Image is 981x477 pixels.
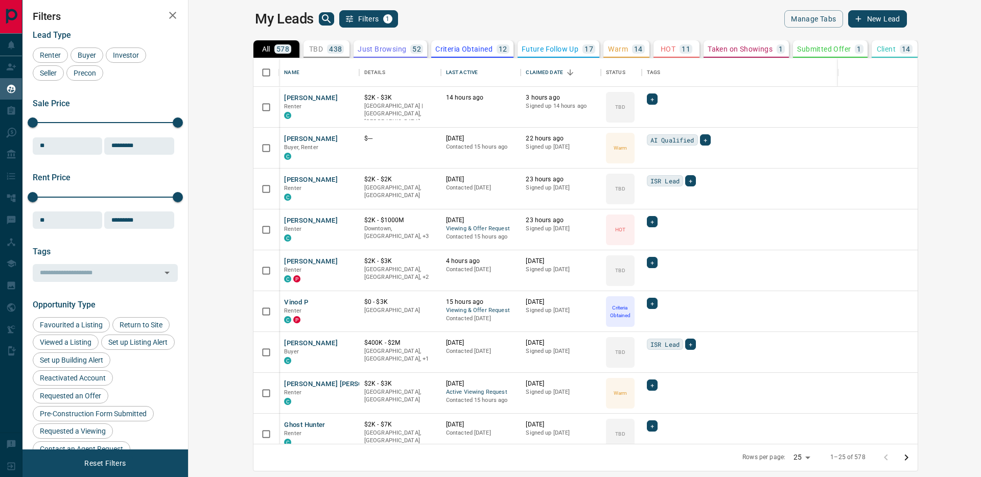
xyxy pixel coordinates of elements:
p: 14 [634,45,643,53]
span: Lead Type [33,30,71,40]
span: Renter [36,51,64,59]
div: condos.ca [284,234,291,242]
span: Buyer, Renter [284,144,318,151]
div: condos.ca [284,357,291,364]
p: $2K - $2K [364,175,436,184]
p: [DATE] [446,420,516,429]
div: + [647,216,658,227]
p: 3 hours ago [526,93,596,102]
span: Sale Price [33,99,70,108]
span: Tags [33,247,51,256]
p: $400K - $2M [364,339,436,347]
p: TBD [615,430,625,438]
p: [GEOGRAPHIC_DATA], [GEOGRAPHIC_DATA] [364,184,436,200]
p: $2K - $7K [364,420,436,429]
p: [DATE] [446,175,516,184]
div: Requested a Viewing [33,423,113,439]
span: Active Viewing Request [446,388,516,397]
div: condos.ca [284,194,291,201]
button: Vinod P [284,298,308,307]
p: [DATE] [446,379,516,388]
p: HOT [661,45,675,53]
p: Signed up 14 hours ago [526,102,596,110]
p: [DATE] [526,420,596,429]
span: Renter [284,226,301,232]
div: Last Active [441,58,521,87]
button: [PERSON_NAME] [284,339,338,348]
p: Signed up [DATE] [526,184,596,192]
span: Set up Building Alert [36,356,107,364]
p: All [262,45,270,53]
div: condos.ca [284,112,291,119]
p: Contacted 15 hours ago [446,396,516,404]
p: 578 [276,45,289,53]
button: [PERSON_NAME] [284,175,338,185]
p: Client [877,45,896,53]
div: Precon [66,65,103,81]
p: Criteria Obtained [607,304,634,319]
p: Etobicoke, East York, Toronto [364,225,436,241]
p: [DATE] [446,216,516,225]
p: Future Follow Up [522,45,578,53]
p: 14 hours ago [446,93,516,102]
div: Set up Listing Alert [101,335,175,350]
button: Ghost Hunter [284,420,325,430]
p: 14 [902,45,910,53]
p: Signed up [DATE] [526,388,596,396]
p: Contacted [DATE] [446,429,516,437]
div: property.ca [293,316,300,323]
p: Toronto [364,347,436,363]
div: Details [359,58,441,87]
span: Set up Listing Alert [105,338,171,346]
div: Renter [33,47,68,63]
div: Name [279,58,359,87]
p: Warm [608,45,628,53]
div: Buyer [71,47,103,63]
div: Tags [647,58,661,87]
div: + [647,298,658,309]
div: + [685,339,696,350]
div: Seller [33,65,64,81]
p: [DATE] [526,298,596,306]
div: + [647,257,658,268]
h2: Filters [33,10,178,22]
p: [DATE] [526,379,596,388]
span: + [689,176,692,186]
p: HOT [615,226,625,233]
span: Precon [70,69,100,77]
p: Signed up [DATE] [526,306,596,315]
div: Claimed Date [526,58,563,87]
span: Renter [284,307,301,314]
div: + [700,134,711,146]
div: Pre-Construction Form Submitted [33,406,154,421]
span: Viewing & Offer Request [446,225,516,233]
button: [PERSON_NAME] [PERSON_NAME] [284,379,393,389]
span: + [650,94,654,104]
div: 25 [789,450,814,465]
span: + [689,339,692,349]
p: Submitted Offer [797,45,851,53]
div: Return to Site [112,317,170,332]
p: $2K - $3K [364,379,436,388]
div: Claimed Date [521,58,601,87]
div: Name [284,58,299,87]
span: AI Qualified [650,135,694,145]
p: Contacted [DATE] [446,315,516,323]
span: Viewing & Offer Request [446,306,516,315]
span: Favourited a Listing [36,321,106,329]
p: Contacted 15 hours ago [446,143,516,151]
span: Seller [36,69,60,77]
p: Signed up [DATE] [526,266,596,274]
div: condos.ca [284,398,291,405]
span: Opportunity Type [33,300,96,309]
p: 52 [412,45,421,53]
p: $2K - $3K [364,257,436,266]
div: Investor [106,47,146,63]
p: Rows per page: [742,453,785,462]
p: Taken on Showings [708,45,773,53]
div: Requested an Offer [33,388,108,403]
div: + [647,379,658,391]
div: property.ca [293,275,300,282]
div: Viewed a Listing [33,335,99,350]
span: ISR Lead [650,176,680,186]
